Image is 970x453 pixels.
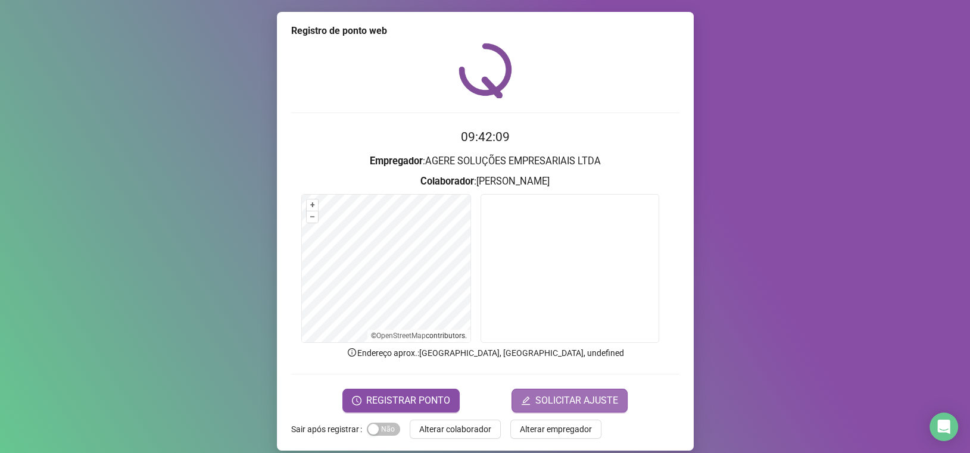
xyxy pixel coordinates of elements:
[461,130,510,144] time: 09:42:09
[419,423,491,436] span: Alterar colaborador
[342,389,460,413] button: REGISTRAR PONTO
[535,393,618,408] span: SOLICITAR AJUSTE
[371,332,467,340] li: © contributors.
[291,24,679,38] div: Registro de ponto web
[376,332,426,340] a: OpenStreetMap
[520,423,592,436] span: Alterar empregador
[511,389,628,413] button: editSOLICITAR AJUSTE
[307,211,318,223] button: –
[459,43,512,98] img: QRPoint
[930,413,958,441] div: Open Intercom Messenger
[410,420,501,439] button: Alterar colaborador
[347,347,357,358] span: info-circle
[291,420,367,439] label: Sair após registrar
[366,393,450,408] span: REGISTRAR PONTO
[420,176,474,187] strong: Colaborador
[291,174,679,189] h3: : [PERSON_NAME]
[352,396,361,405] span: clock-circle
[510,420,601,439] button: Alterar empregador
[307,199,318,211] button: +
[291,346,679,360] p: Endereço aprox. : [GEOGRAPHIC_DATA], [GEOGRAPHIC_DATA], undefined
[521,396,531,405] span: edit
[291,154,679,169] h3: : AGERE SOLUÇÕES EMPRESARIAIS LTDA
[370,155,423,167] strong: Empregador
